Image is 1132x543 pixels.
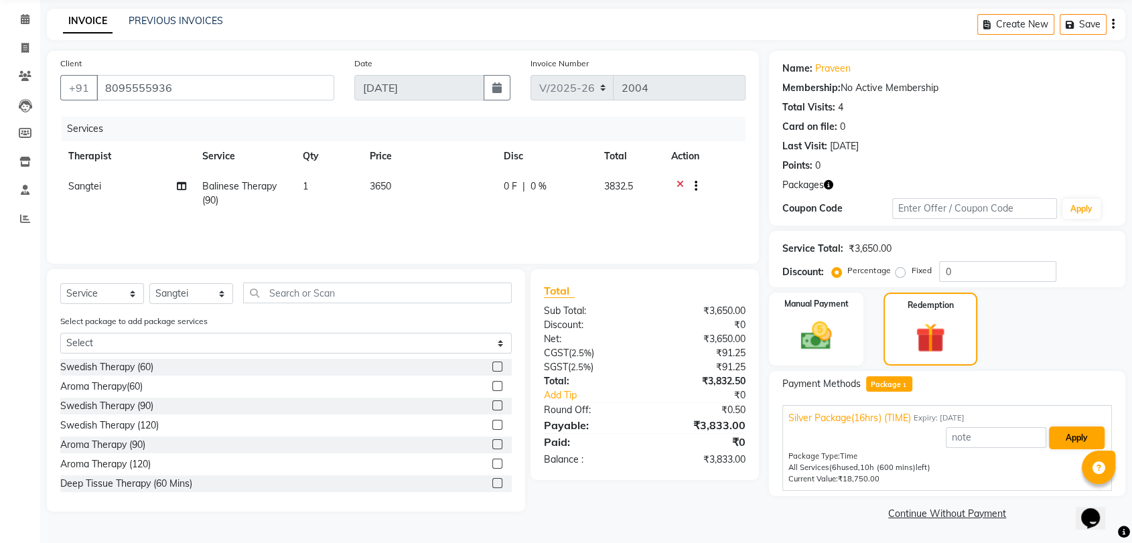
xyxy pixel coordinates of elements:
div: 4 [838,100,843,114]
div: Discount: [782,265,824,279]
span: SGST [544,361,568,373]
input: note [946,427,1046,448]
div: Payable: [534,417,645,433]
div: Points: [782,159,812,173]
label: Percentage [847,264,890,277]
div: ₹0 [645,434,756,450]
label: Fixed [911,264,931,277]
span: 0 F [504,179,517,193]
iframe: chat widget [1076,489,1119,530]
span: Balinese Therapy (90) [202,180,277,206]
span: 3650 [370,180,391,192]
span: 2.5% [571,347,591,358]
div: ₹3,833.00 [645,453,756,467]
div: ₹91.25 [645,360,756,374]
div: ₹3,650.00 [645,304,756,318]
span: 10h (600 mins) [860,463,915,472]
span: 2.5% [571,362,591,372]
span: Silver Package(16hrs) (TIME) [788,411,910,425]
button: Apply [1062,199,1101,219]
button: Apply [1049,426,1105,449]
th: Disc [496,141,596,171]
span: Sangtei [68,180,101,192]
div: ₹91.25 [645,346,756,360]
input: Enter Offer / Coupon Code [892,198,1057,219]
div: Aroma Therapy(60) [60,380,143,394]
a: Praveen [815,62,851,76]
label: Client [60,58,82,70]
img: _cash.svg [791,318,841,354]
span: 1 [901,382,908,390]
div: Total Visits: [782,100,835,114]
span: | [522,179,525,193]
div: Aroma Therapy (90) [60,438,145,452]
div: Deep Tissue Therapy (60 Mins) [60,477,192,491]
div: Swedish Therapy (60) [60,360,153,374]
th: Total [596,141,663,171]
img: _gift.svg [906,319,954,356]
div: Coupon Code [782,202,892,216]
div: 0 [815,159,821,173]
span: Total [544,284,575,298]
span: Packages [782,178,824,192]
span: Package [866,376,912,392]
label: Manual Payment [784,298,849,310]
div: ( ) [534,360,645,374]
span: 0 % [530,179,547,193]
button: +91 [60,75,98,100]
a: Continue Without Payment [772,507,1123,521]
div: Aroma Therapy (120) [60,457,151,471]
div: ₹3,832.50 [645,374,756,388]
div: Paid: [534,434,645,450]
div: 0 [840,120,845,134]
span: (6h [829,463,841,472]
div: ₹0 [663,388,756,402]
div: [DATE] [830,139,859,153]
span: 3832.5 [604,180,633,192]
span: ₹18,750.00 [838,474,879,483]
th: Price [362,141,496,171]
div: Balance : [534,453,645,467]
span: CGST [544,347,569,359]
a: PREVIOUS INVOICES [129,15,223,27]
th: Service [194,141,295,171]
span: Current Value: [788,474,838,483]
div: ₹0 [645,318,756,332]
th: Therapist [60,141,194,171]
span: used, left) [829,463,930,472]
div: Service Total: [782,242,843,256]
div: No Active Membership [782,81,1112,95]
input: Search or Scan [243,283,512,303]
span: 1 [303,180,308,192]
label: Invoice Number [530,58,589,70]
span: All Services [788,463,829,472]
span: Package Type: [788,451,840,461]
div: Round Off: [534,403,645,417]
div: ₹3,833.00 [645,417,756,433]
div: Net: [534,332,645,346]
div: ₹0.50 [645,403,756,417]
div: ₹3,650.00 [645,332,756,346]
div: Name: [782,62,812,76]
a: INVOICE [63,9,113,33]
div: Membership: [782,81,841,95]
label: Date [354,58,372,70]
span: Expiry: [DATE] [913,412,964,424]
button: Save [1060,14,1107,35]
div: ( ) [534,346,645,360]
label: Redemption [907,299,953,311]
div: Total: [534,374,645,388]
div: Discount: [534,318,645,332]
input: Search by Name/Mobile/Email/Code [96,75,334,100]
div: Sub Total: [534,304,645,318]
span: Payment Methods [782,377,861,391]
div: Swedish Therapy (90) [60,399,153,413]
div: Swedish Therapy (120) [60,418,159,433]
div: Last Visit: [782,139,827,153]
th: Action [663,141,746,171]
a: Add Tip [534,388,663,402]
th: Qty [295,141,362,171]
div: Card on file: [782,120,837,134]
label: Select package to add package services [60,315,208,327]
button: Create New [977,14,1054,35]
